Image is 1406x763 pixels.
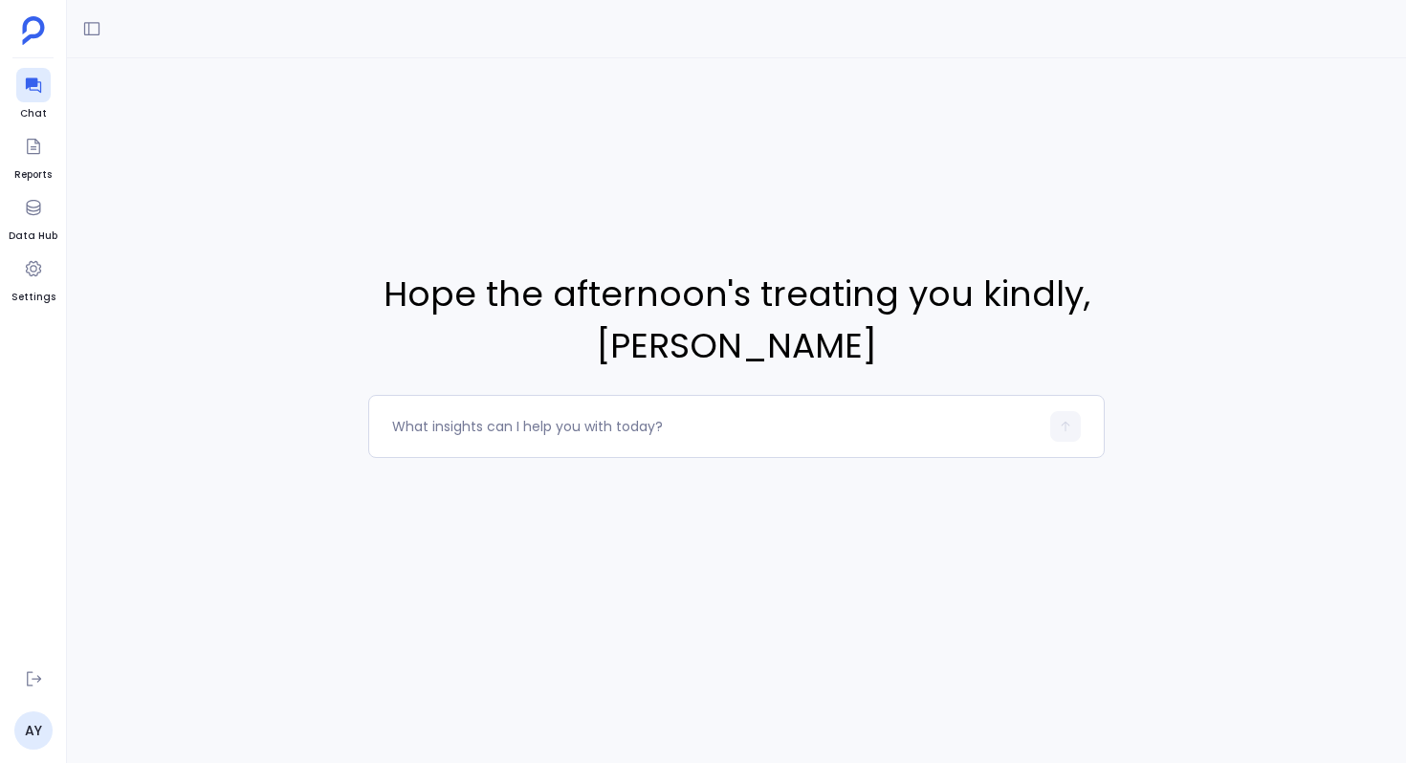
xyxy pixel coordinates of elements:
[11,290,55,305] span: Settings
[16,68,51,121] a: Chat
[22,16,45,45] img: petavue logo
[14,129,52,183] a: Reports
[16,106,51,121] span: Chat
[9,190,57,244] a: Data Hub
[14,711,53,750] a: AY
[11,251,55,305] a: Settings
[368,269,1105,372] span: Hope the afternoon's treating you kindly , [PERSON_NAME]
[14,167,52,183] span: Reports
[9,229,57,244] span: Data Hub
